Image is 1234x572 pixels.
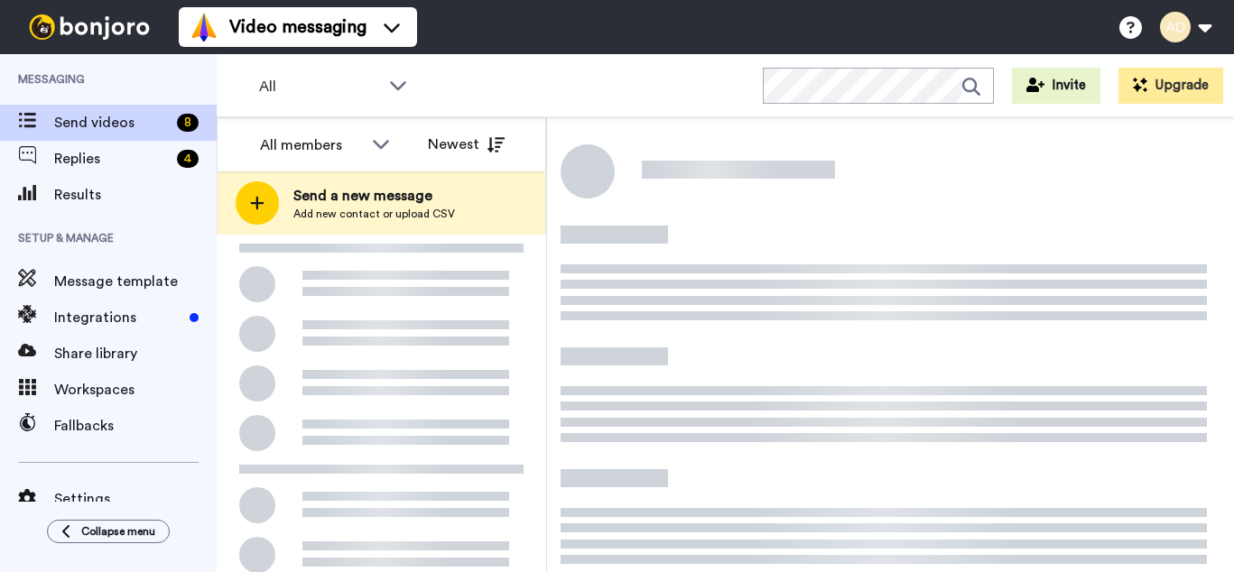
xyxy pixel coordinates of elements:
[1012,68,1100,104] button: Invite
[190,13,218,42] img: vm-color.svg
[54,307,182,328] span: Integrations
[54,112,170,134] span: Send videos
[54,343,217,364] span: Share library
[54,271,217,292] span: Message template
[293,185,455,207] span: Send a new message
[47,520,170,543] button: Collapse menu
[54,379,217,401] span: Workspaces
[54,488,217,510] span: Settings
[81,524,155,539] span: Collapse menu
[414,126,518,162] button: Newest
[54,148,170,170] span: Replies
[177,150,199,168] div: 4
[260,134,363,156] div: All members
[1118,68,1223,104] button: Upgrade
[259,76,380,97] span: All
[293,207,455,221] span: Add new contact or upload CSV
[177,114,199,132] div: 8
[54,184,217,206] span: Results
[229,14,366,40] span: Video messaging
[54,415,217,437] span: Fallbacks
[22,14,157,40] img: bj-logo-header-white.svg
